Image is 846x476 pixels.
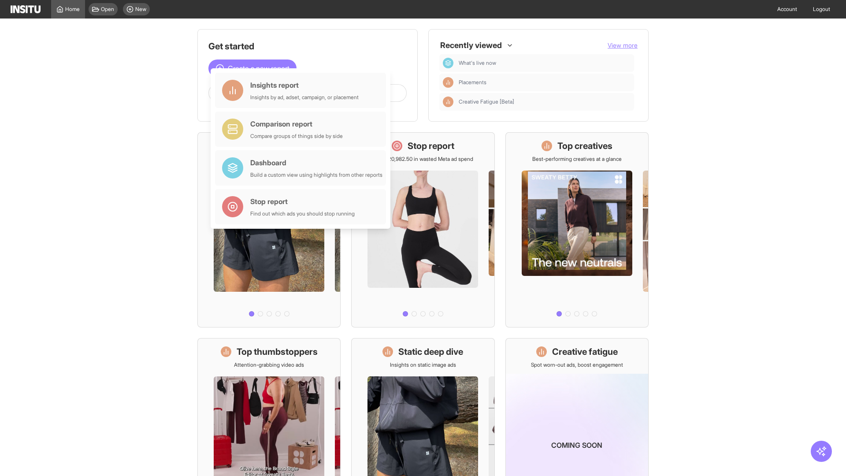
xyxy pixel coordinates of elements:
[208,40,407,52] h1: Get started
[608,41,638,49] span: View more
[443,58,453,68] div: Dashboard
[197,132,341,327] a: What's live nowSee all active ads instantly
[228,63,289,74] span: Create a new report
[390,361,456,368] p: Insights on static image ads
[250,94,359,101] div: Insights by ad, adset, campaign, or placement
[351,132,494,327] a: Stop reportSave £20,982.50 in wasted Meta ad spend
[372,156,473,163] p: Save £20,982.50 in wasted Meta ad spend
[459,98,514,105] span: Creative Fatigue [Beta]
[459,79,631,86] span: Placements
[234,361,304,368] p: Attention-grabbing video ads
[532,156,622,163] p: Best-performing creatives at a glance
[101,6,114,13] span: Open
[408,140,454,152] h1: Stop report
[65,6,80,13] span: Home
[250,119,343,129] div: Comparison report
[459,59,631,67] span: What's live now
[459,59,496,67] span: What's live now
[208,59,297,77] button: Create a new report
[250,80,359,90] div: Insights report
[459,98,631,105] span: Creative Fatigue [Beta]
[135,6,146,13] span: New
[557,140,612,152] h1: Top creatives
[250,210,355,217] div: Find out which ads you should stop running
[237,346,318,358] h1: Top thumbstoppers
[250,171,382,178] div: Build a custom view using highlights from other reports
[608,41,638,50] button: View more
[250,157,382,168] div: Dashboard
[459,79,486,86] span: Placements
[505,132,649,327] a: Top creativesBest-performing creatives at a glance
[250,133,343,140] div: Compare groups of things side by side
[398,346,463,358] h1: Static deep dive
[11,5,41,13] img: Logo
[443,77,453,88] div: Insights
[443,97,453,107] div: Insights
[250,196,355,207] div: Stop report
